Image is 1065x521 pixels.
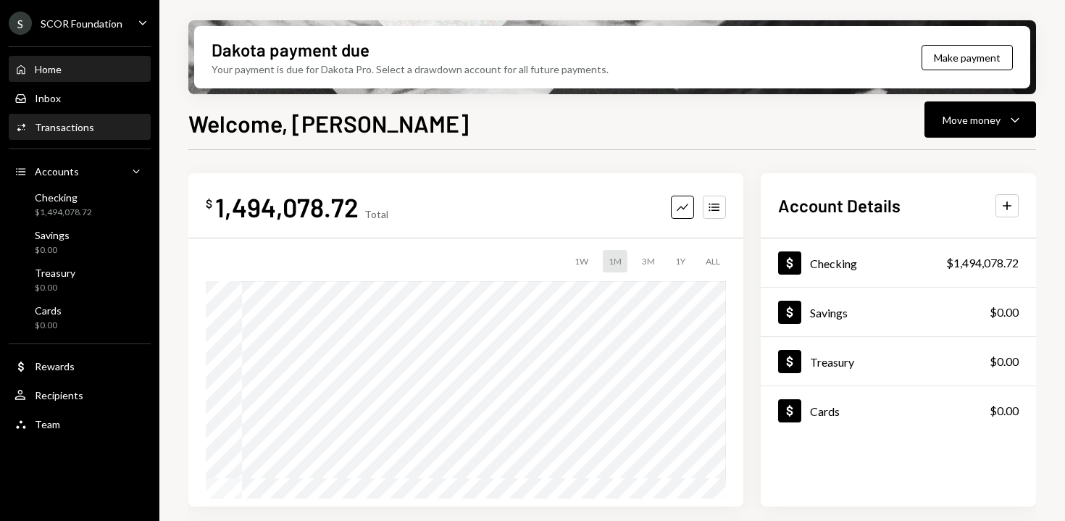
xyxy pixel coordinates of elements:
div: 1M [603,250,627,272]
div: $0.00 [990,402,1019,420]
a: Cards$0.00 [761,386,1036,435]
div: 3M [636,250,661,272]
div: 1W [569,250,594,272]
div: $1,494,078.72 [946,254,1019,272]
button: Make payment [922,45,1013,70]
a: Cards$0.00 [9,300,151,335]
a: Transactions [9,114,151,140]
div: $0.00 [990,304,1019,321]
a: Team [9,411,151,437]
div: $0.00 [35,320,62,332]
div: Inbox [35,92,61,104]
a: Treasury$0.00 [9,262,151,297]
div: Recipients [35,389,83,401]
div: Treasury [810,355,854,369]
div: Rewards [35,360,75,372]
div: Total [364,208,388,220]
div: $0.00 [990,353,1019,370]
a: Savings$0.00 [9,225,151,259]
a: Home [9,56,151,82]
div: 1,494,078.72 [215,191,359,223]
div: Treasury [35,267,75,279]
div: $1,494,078.72 [35,207,92,219]
h1: Welcome, [PERSON_NAME] [188,109,469,138]
div: $ [206,196,212,211]
div: Move money [943,112,1001,128]
div: Transactions [35,121,94,133]
a: Savings$0.00 [761,288,1036,336]
div: S [9,12,32,35]
button: Move money [924,101,1036,138]
div: Checking [35,191,92,204]
div: Your payment is due for Dakota Pro. Select a drawdown account for all future payments. [212,62,609,77]
a: Rewards [9,353,151,379]
div: Accounts [35,165,79,178]
a: Inbox [9,85,151,111]
a: Recipients [9,382,151,408]
div: Home [35,63,62,75]
div: 1Y [669,250,691,272]
div: Checking [810,257,857,270]
div: ALL [700,250,726,272]
div: $0.00 [35,244,70,257]
div: Savings [810,306,848,320]
div: Dakota payment due [212,38,369,62]
div: Cards [35,304,62,317]
h2: Account Details [778,193,901,217]
a: Checking$1,494,078.72 [761,238,1036,287]
a: Treasury$0.00 [761,337,1036,385]
div: Savings [35,229,70,241]
div: $0.00 [35,282,75,294]
div: SCOR Foundation [41,17,122,30]
a: Checking$1,494,078.72 [9,187,151,222]
div: Team [35,418,60,430]
a: Accounts [9,158,151,184]
div: Cards [810,404,840,418]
